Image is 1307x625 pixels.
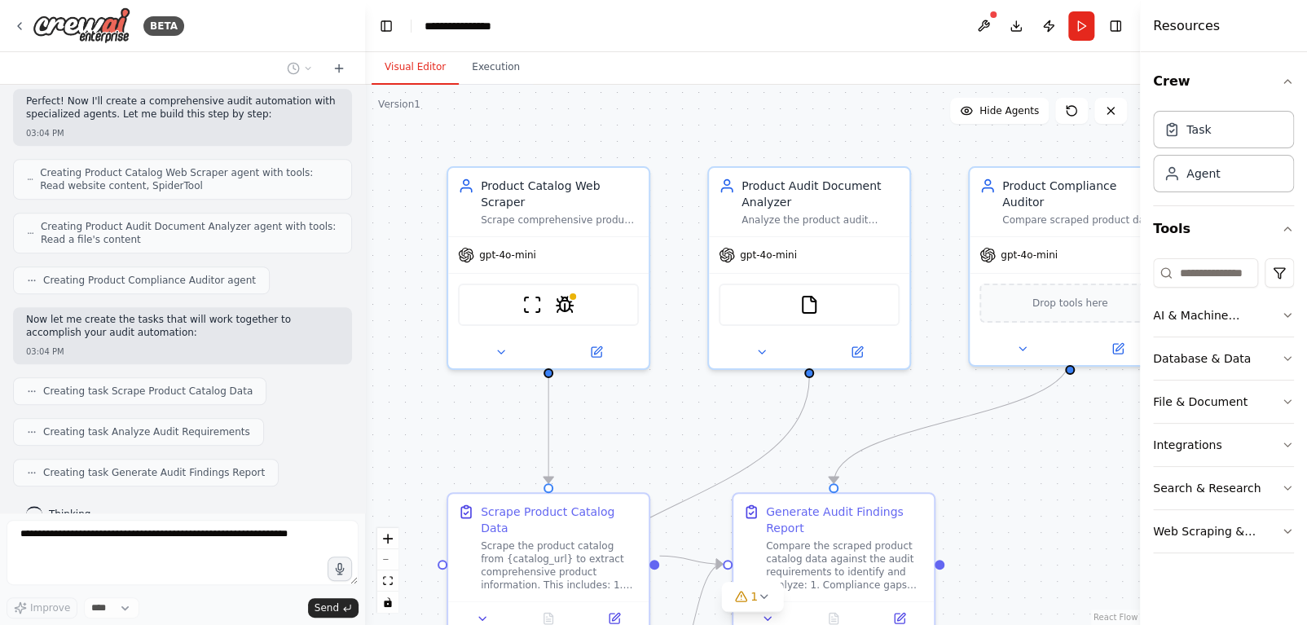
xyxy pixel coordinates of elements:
span: Send [315,601,339,614]
button: Open in side panel [811,342,903,362]
div: File & Document [1153,394,1248,410]
div: Web Scraping & Browsing [1153,523,1281,539]
div: BETA [143,16,184,36]
button: Search & Research [1153,467,1294,509]
h4: Resources [1153,16,1220,36]
button: toggle interactivity [377,592,398,613]
span: Creating Product Audit Document Analyzer agent with tools: Read a file's content [41,220,338,246]
div: Agent [1186,165,1220,182]
img: Logo [33,7,130,44]
div: Tools [1153,252,1294,566]
button: zoom in [377,528,398,549]
button: Hide right sidebar [1104,15,1127,37]
img: FileReadTool [799,295,819,315]
button: Database & Data [1153,337,1294,380]
span: 1 [750,588,758,605]
div: React Flow controls [377,528,398,613]
button: fit view [377,570,398,592]
div: 03:04 PM [26,346,339,358]
div: 03:04 PM [26,127,339,139]
span: Creating task Analyze Audit Requirements [43,425,250,438]
button: Open in side panel [1072,339,1164,359]
button: Web Scraping & Browsing [1153,510,1294,552]
div: Compare the scraped product catalog data against the audit requirements to identify and analyze: ... [766,539,924,592]
div: Scrape Product Catalog Data [481,504,639,536]
span: gpt-4o-mini [740,249,797,262]
button: Visual Editor [372,51,459,85]
button: AI & Machine Learning [1153,294,1294,337]
button: zoom out [377,549,398,570]
g: Edge from b266eb19-ce4b-4047-9fbe-9867bd94092f to 1442e703-388b-495d-9db2-65bfdc211af1 [659,548,722,572]
g: Edge from d5f13e0b-1786-4413-99fe-cea8b3d5521c to b266eb19-ce4b-4047-9fbe-9867bd94092f [540,361,557,483]
div: Scrape the product catalog from {catalog_url} to extract comprehensive product information. This ... [481,539,639,592]
span: Creating Product Compliance Auditor agent [43,274,256,287]
div: Product Catalog Web Scraper [481,178,639,210]
button: Crew [1153,59,1294,104]
div: Product Audit Document AnalyzerAnalyze the product audit document at {audit_doc_path} to understa... [707,166,911,370]
button: Switch to previous chat [280,59,319,78]
button: File & Document [1153,381,1294,423]
span: Thinking... [49,508,100,521]
g: Edge from 208b31ae-c22c-4716-a6a7-e08290071739 to 1442e703-388b-495d-9db2-65bfdc211af1 [825,358,1078,483]
button: Improve [7,597,77,618]
button: Execution [459,51,533,85]
span: Creating Product Catalog Web Scraper agent with tools: Read website content, SpiderTool [40,166,338,192]
img: SpiderTool [555,295,574,315]
img: ScrapeWebsiteTool [522,295,542,315]
p: Now let me create the tasks that will work together to accomplish your audit automation: [26,314,339,339]
div: Product Compliance AuditorCompare scraped product data against audit document criteria to identif... [968,166,1172,367]
span: Creating task Scrape Product Catalog Data [43,385,253,398]
div: AI & Machine Learning [1153,307,1281,324]
button: Start a new chat [326,59,352,78]
a: React Flow attribution [1094,613,1138,622]
span: Creating task Generate Audit Findings Report [43,466,265,479]
button: Hide Agents [950,98,1049,124]
button: Send [308,598,359,618]
span: gpt-4o-mini [479,249,536,262]
div: Product Audit Document Analyzer [742,178,900,210]
div: Generate Audit Findings Report [766,504,924,536]
span: Drop tools here [1032,295,1108,311]
textarea: To enrich screen reader interactions, please activate Accessibility in Grammarly extension settings [7,520,359,585]
span: Hide Agents [979,104,1039,117]
div: Scrape comprehensive product data from {catalog_url} including main catalog content, CTA buttons/... [481,213,639,227]
div: Database & Data [1153,350,1251,367]
span: gpt-4o-mini [1001,249,1058,262]
p: Perfect! Now I'll create a comprehensive audit automation with specialized agents. Let me build t... [26,95,339,121]
div: Product Catalog Web ScraperScrape comprehensive product data from {catalog_url} including main ca... [447,166,650,370]
div: Search & Research [1153,480,1261,496]
div: Product Compliance Auditor [1002,178,1160,210]
div: Task [1186,121,1211,138]
div: Crew [1153,104,1294,205]
button: Tools [1153,206,1294,252]
button: Integrations [1153,424,1294,466]
button: 1 [721,582,784,612]
span: Improve [30,601,70,614]
button: Open in side panel [550,342,642,362]
div: Integrations [1153,437,1221,453]
div: Version 1 [378,98,420,111]
nav: breadcrumb [425,18,506,34]
div: Compare scraped product data against audit document criteria to identify compliance gaps, data in... [1002,213,1160,227]
button: Click to speak your automation idea [328,557,352,581]
div: Analyze the product audit document at {audit_doc_path} to understand audit criteria, compliance r... [742,213,900,227]
button: Hide left sidebar [375,15,398,37]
